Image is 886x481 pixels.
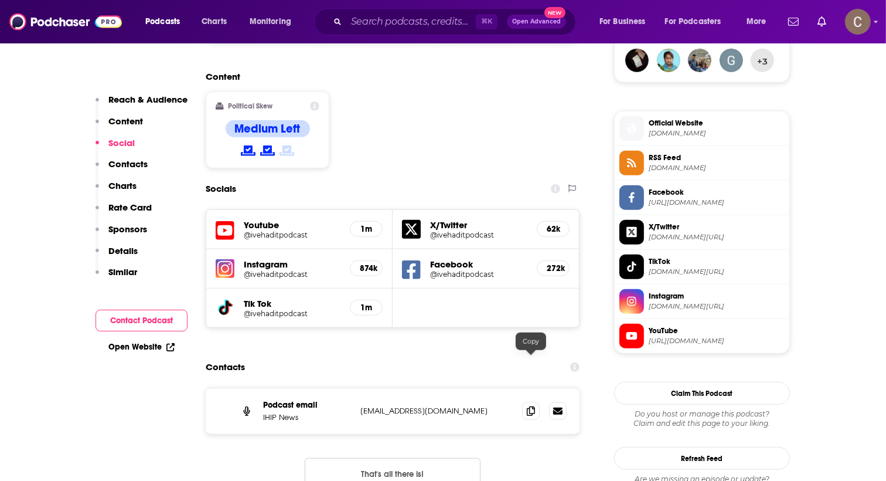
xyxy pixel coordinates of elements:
a: Official Website[DOMAIN_NAME] [619,116,785,141]
button: open menu [738,12,781,31]
img: georgvz [720,49,743,72]
button: +3 [751,49,774,72]
p: Charts [108,180,137,191]
a: @ivehaditpodcast [244,270,340,279]
button: Contacts [96,158,148,180]
button: Charts [96,180,137,202]
button: Reach & Audience [96,94,188,116]
h5: Youtube [244,219,340,231]
h5: Facebook [430,259,527,270]
span: instagram.com/ivehaditpodcast [649,302,785,311]
button: open menu [241,12,306,31]
h2: Contacts [206,356,245,378]
p: Reach & Audience [108,94,188,105]
h2: Socials [206,178,236,200]
span: For Podcasters [665,13,721,30]
img: User Profile [845,9,871,35]
p: Social [108,137,135,148]
button: Details [96,245,138,267]
span: Charts [202,13,227,30]
img: iconImage [216,259,234,278]
a: derekshadid [688,49,711,72]
button: Claim This Podcast [614,382,790,405]
button: Refresh Feed [614,447,790,470]
p: Content [108,116,143,127]
p: [EMAIL_ADDRESS][DOMAIN_NAME] [360,406,513,416]
a: YouTube[URL][DOMAIN_NAME] [619,324,785,348]
span: Official Website [649,118,785,128]
button: open menu [591,12,660,31]
button: Open AdvancedNew [507,15,566,29]
button: Contact Podcast [96,310,188,331]
img: ggirl0706 [625,49,649,72]
span: tiktok.com/@ivehaditpodcast [649,267,785,276]
div: Copy [516,333,546,350]
p: Contacts [108,158,148,170]
button: Show profile menu [845,9,871,35]
div: Claim and edit this page to your liking. [614,409,790,428]
span: YouTube [649,326,785,336]
span: Do you host or manage this podcast? [614,409,790,419]
button: Social [96,137,135,159]
div: Search podcasts, credits, & more... [325,8,587,35]
button: Similar [96,266,137,288]
button: open menu [657,12,738,31]
span: Open Advanced [512,19,561,25]
h5: Instagram [244,259,340,270]
span: Monitoring [250,13,291,30]
img: m.h.navik09 [657,49,680,72]
h5: 1m [360,224,373,234]
h5: 62k [547,224,560,234]
a: Show notifications dropdown [813,12,831,32]
h5: 1m [360,303,373,313]
span: twitter.com/ivehaditpodcast [649,233,785,242]
p: Podcast email [263,400,351,410]
p: Similar [108,266,137,277]
a: Facebook[URL][DOMAIN_NAME] [619,185,785,210]
p: Details [108,245,138,256]
h2: Political Skew [229,102,273,110]
h5: 874k [360,263,373,273]
a: X/Twitter[DOMAIN_NAME][URL] [619,220,785,245]
img: Podchaser - Follow, Share and Rate Podcasts [9,11,122,33]
button: Sponsors [96,223,147,245]
button: open menu [137,12,195,31]
span: For Business [599,13,646,30]
a: Charts [194,12,234,31]
p: Rate Card [108,202,152,213]
a: Instagram[DOMAIN_NAME][URL] [619,289,785,314]
span: New [544,7,565,18]
span: Podcasts [145,13,180,30]
a: @ivehaditpodcast [430,231,527,239]
span: rss.art19.com [649,164,785,172]
a: RSS Feed[DOMAIN_NAME] [619,151,785,175]
span: Facebook [649,187,785,198]
button: Content [96,116,143,137]
h5: X/Twitter [430,219,527,231]
a: Open Website [108,342,175,352]
span: Logged in as clay.bolton [845,9,871,35]
h5: Tik Tok [244,298,340,309]
a: @ivehaditpodcast [244,309,340,318]
button: Rate Card [96,202,152,223]
h2: Content [206,71,570,82]
a: @ivehaditpodcast [430,270,527,279]
input: Search podcasts, credits, & more... [346,12,476,31]
span: ⌘ K [476,14,497,29]
span: TikTok [649,256,785,267]
a: TikTok[DOMAIN_NAME][URL] [619,255,785,279]
span: ivehaditpodcast.com [649,129,785,138]
span: Instagram [649,291,785,302]
a: @ivehaditpodcast [244,231,340,239]
a: Show notifications dropdown [783,12,803,32]
span: https://www.youtube.com/@ivehaditpodcast [649,337,785,345]
p: Sponsors [108,223,147,235]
